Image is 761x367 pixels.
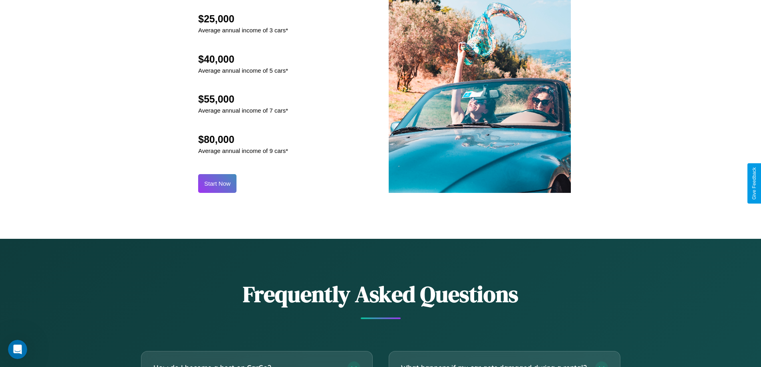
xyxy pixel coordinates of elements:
[751,167,757,200] div: Give Feedback
[198,145,288,156] p: Average annual income of 9 cars*
[198,25,288,36] p: Average annual income of 3 cars*
[198,93,288,105] h2: $55,000
[141,279,620,309] h2: Frequently Asked Questions
[8,340,27,359] iframe: Intercom live chat
[198,134,288,145] h2: $80,000
[198,54,288,65] h2: $40,000
[198,174,236,193] button: Start Now
[198,105,288,116] p: Average annual income of 7 cars*
[198,13,288,25] h2: $25,000
[198,65,288,76] p: Average annual income of 5 cars*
